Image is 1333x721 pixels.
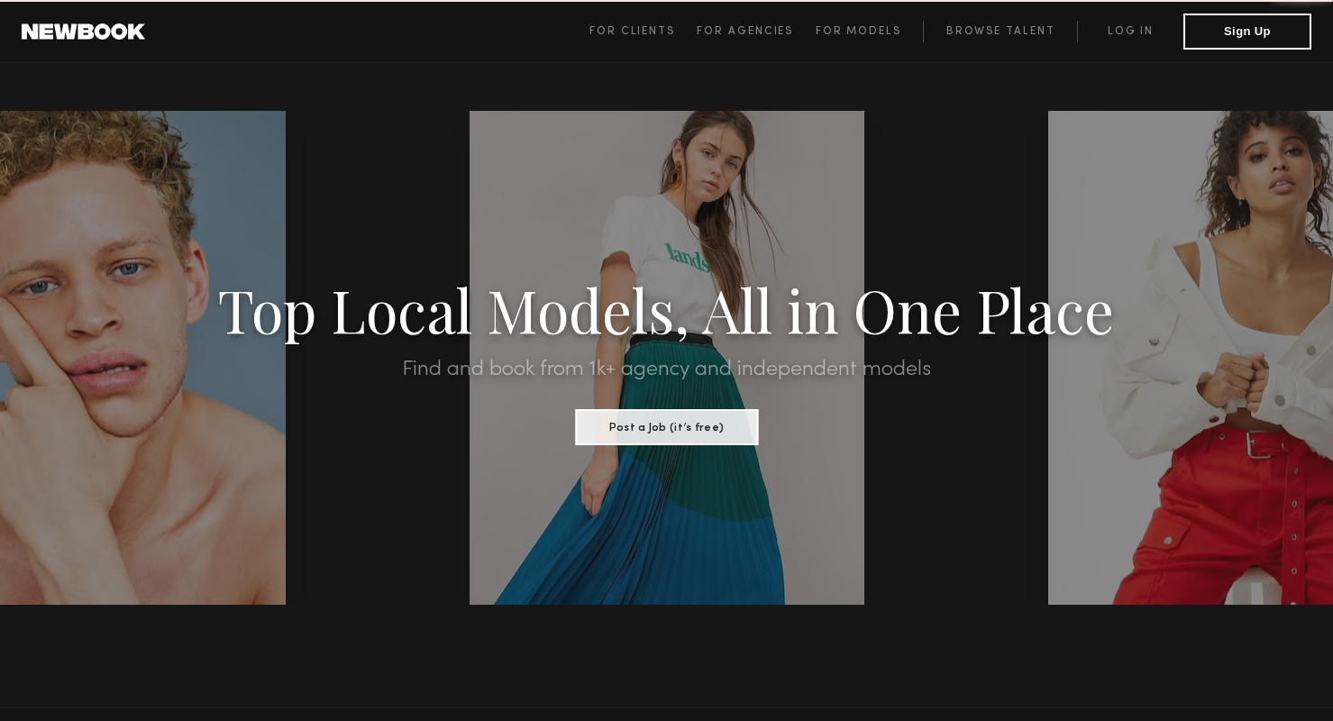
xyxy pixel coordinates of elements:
a: For Models [816,21,924,42]
span: For Clients [589,26,675,37]
a: Log in [1077,21,1183,42]
a: Browse Talent [923,21,1077,42]
span: For Models [816,26,901,37]
a: Post a Job (it’s free) [575,415,758,435]
button: Sign Up [1183,14,1311,50]
button: Post a Job (it’s free) [575,409,758,445]
h2: Find and book from 1k+ agency and independent models [100,359,1233,380]
a: For Clients [589,21,697,42]
a: For Agencies [697,21,815,42]
h1: Top Local Models, All in One Place [100,281,1233,337]
span: For Agencies [697,26,793,37]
